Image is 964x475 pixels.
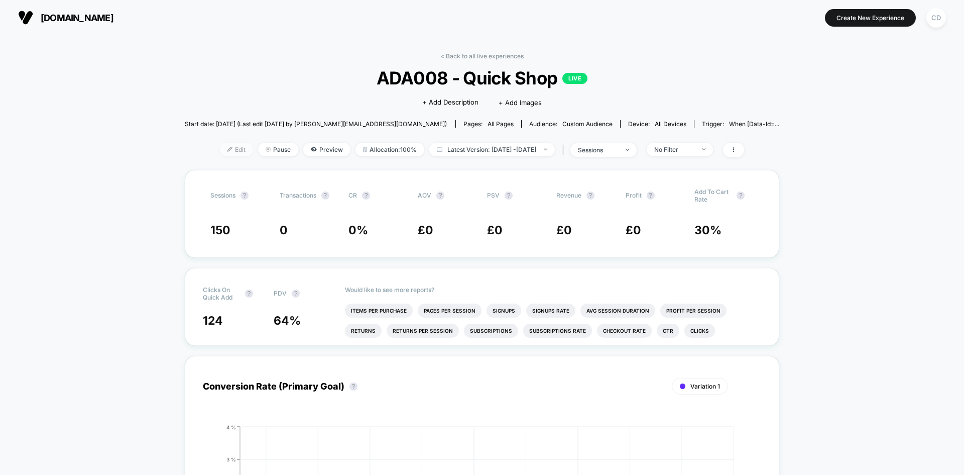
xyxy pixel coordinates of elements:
span: 0 [425,223,433,237]
img: edit [227,147,232,152]
button: ? [436,192,444,200]
img: end [544,148,547,150]
button: CD [923,8,949,28]
div: Pages: [463,120,514,128]
span: £ [626,223,641,237]
span: Device: [620,120,694,128]
span: When [data-id=... [729,120,779,128]
span: 0 [633,223,641,237]
span: all pages [488,120,514,128]
span: 0 % [348,223,368,237]
button: ? [245,290,253,298]
span: £ [487,223,503,237]
li: Avg Session Duration [580,304,655,318]
li: Items Per Purchase [345,304,413,318]
span: PDV [274,290,287,297]
li: Ctr [657,324,679,338]
button: ? [292,290,300,298]
span: all devices [655,120,686,128]
img: rebalance [363,147,367,152]
span: + Add Images [499,99,542,107]
li: Subscriptions [464,324,518,338]
span: AOV [418,192,431,199]
button: ? [737,192,745,200]
tspan: 3 % [226,456,236,462]
li: Checkout Rate [597,324,652,338]
button: Create New Experience [825,9,916,27]
span: 124 [203,314,223,328]
tspan: 4 % [226,424,236,430]
span: Preview [303,143,350,156]
li: Pages Per Session [418,304,481,318]
span: [DOMAIN_NAME] [41,13,113,23]
img: end [702,148,705,150]
span: ADA008 - Quick Shop [214,67,750,88]
p: Would like to see more reports? [345,286,761,294]
p: LIVE [562,73,587,84]
div: sessions [578,146,618,154]
button: [DOMAIN_NAME] [15,10,116,26]
li: Returns Per Session [387,324,459,338]
a: < Back to all live experiences [440,52,524,60]
span: 0 [495,223,503,237]
div: No Filter [654,146,694,153]
li: Signups [487,304,521,318]
span: Pause [258,143,298,156]
img: Visually logo [18,10,33,25]
span: CR [348,192,357,199]
span: Custom Audience [562,120,613,128]
span: Edit [220,143,253,156]
span: Revenue [556,192,581,199]
li: Subscriptions Rate [523,324,592,338]
span: Add To Cart Rate [694,188,732,203]
button: ? [586,192,594,200]
li: Returns [345,324,382,338]
button: ? [362,192,370,200]
span: Latest Version: [DATE] - [DATE] [429,143,555,156]
span: 30 % [694,223,721,237]
button: ? [349,383,357,391]
button: ? [321,192,329,200]
span: 0 [564,223,572,237]
img: calendar [437,147,442,152]
div: Trigger: [702,120,779,128]
span: 150 [210,223,230,237]
button: ? [240,192,249,200]
li: Clicks [684,324,715,338]
span: Start date: [DATE] (Last edit [DATE] by [PERSON_NAME][EMAIL_ADDRESS][DOMAIN_NAME]) [185,120,447,128]
span: + Add Description [422,98,478,108]
span: Clicks On Quick Add [203,286,240,301]
img: end [626,149,629,151]
div: Audience: [529,120,613,128]
span: Variation 1 [690,383,720,390]
li: Profit Per Session [660,304,727,318]
div: CD [926,8,946,28]
button: ? [505,192,513,200]
li: Signups Rate [526,304,575,318]
img: end [266,147,271,152]
button: ? [647,192,655,200]
span: PSV [487,192,500,199]
span: 0 [280,223,288,237]
span: Transactions [280,192,316,199]
span: Allocation: 100% [355,143,424,156]
span: Profit [626,192,642,199]
span: £ [556,223,572,237]
span: | [560,143,570,157]
span: 64 % [274,314,301,328]
span: Sessions [210,192,235,199]
span: £ [418,223,433,237]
